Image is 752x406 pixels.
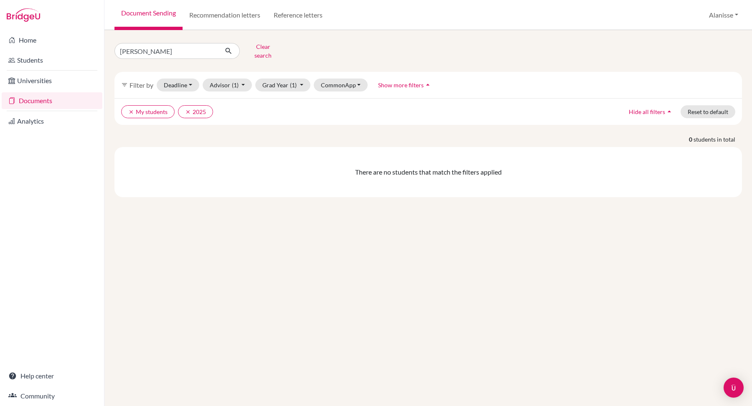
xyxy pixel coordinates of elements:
span: Filter by [130,81,153,89]
button: CommonApp [314,79,368,91]
strong: 0 [689,135,694,144]
button: Grad Year(1) [255,79,310,91]
i: clear [128,109,134,115]
button: Alanisse [705,7,742,23]
a: Documents [2,92,102,109]
span: Show more filters [378,81,424,89]
i: arrow_drop_up [424,81,432,89]
span: (1) [290,81,297,89]
img: Bridge-U [7,8,40,22]
button: Advisor(1) [203,79,252,91]
div: There are no students that match the filters applied [118,167,739,177]
i: filter_list [121,81,128,88]
a: Students [2,52,102,69]
input: Find student by name... [114,43,218,59]
button: clear2025 [178,105,213,118]
a: Community [2,388,102,404]
div: Open Intercom Messenger [724,378,744,398]
span: Hide all filters [629,108,665,115]
button: Reset to default [681,105,735,118]
i: clear [185,109,191,115]
button: Clear search [240,40,286,62]
button: clearMy students [121,105,175,118]
button: Deadline [157,79,199,91]
a: Analytics [2,113,102,129]
span: students in total [694,135,742,144]
span: (1) [232,81,239,89]
a: Universities [2,72,102,89]
a: Home [2,32,102,48]
i: arrow_drop_up [665,107,673,116]
button: Show more filtersarrow_drop_up [371,79,439,91]
a: Help center [2,368,102,384]
button: Hide all filtersarrow_drop_up [622,105,681,118]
